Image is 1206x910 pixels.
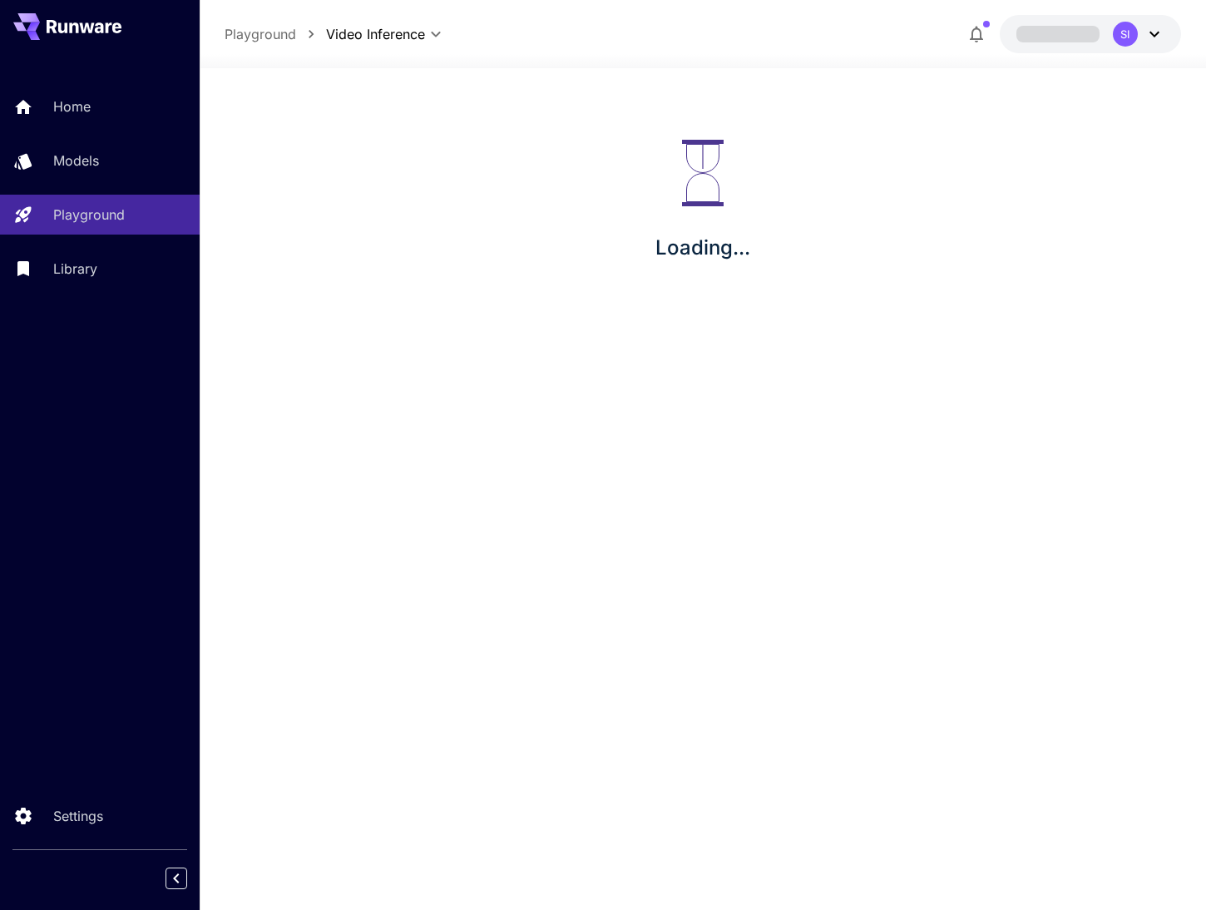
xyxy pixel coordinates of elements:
[1113,22,1138,47] div: SI
[655,233,750,263] p: Loading...
[53,806,103,826] p: Settings
[53,96,91,116] p: Home
[53,205,125,225] p: Playground
[326,24,425,44] span: Video Inference
[166,868,187,889] button: Collapse sidebar
[225,24,326,44] nav: breadcrumb
[225,24,296,44] a: Playground
[53,151,99,171] p: Models
[178,863,200,893] div: Collapse sidebar
[1000,15,1181,53] button: SI
[53,259,97,279] p: Library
